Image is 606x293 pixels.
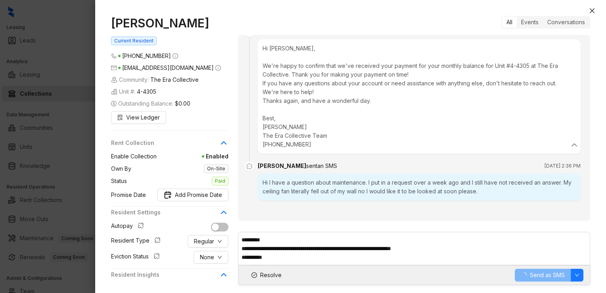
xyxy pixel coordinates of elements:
div: segmented control [501,16,590,29]
span: View Ledger [126,113,160,122]
span: down [575,273,579,278]
div: Conversations [543,17,589,28]
span: [DATE] 2:36 PM [545,162,581,170]
span: Add Promise Date [175,191,222,199]
span: Enable Collection [111,152,157,161]
button: Nonedown [194,251,228,264]
span: Unit #: [111,87,156,96]
span: Send as SMS [530,271,565,280]
div: Hi [PERSON_NAME], We're happy to confirm that we've received your payment for your monthly balanc... [263,44,576,149]
span: $0.00 [175,99,190,108]
span: down [217,255,222,260]
span: At Risk Score [111,285,146,291]
img: building-icon [111,89,117,95]
span: sent an SMS [306,162,337,169]
button: Close [587,6,597,15]
span: check-circle [251,272,257,278]
div: Hi I have a question about maintenance. I put in a request over a week ago and I still have not r... [258,173,581,200]
h1: [PERSON_NAME] [111,16,228,30]
button: Send as SMS [515,269,571,281]
div: [PERSON_NAME] [258,162,337,170]
span: Rent Collection [111,139,219,147]
span: info-circle [173,53,178,59]
span: 10 [222,285,228,291]
span: Resolve [260,271,282,280]
span: [EMAIL_ADDRESS][DOMAIN_NAME] [122,64,214,71]
span: Promise Date [111,191,146,199]
span: Paid [212,177,228,185]
span: Enabled [157,152,228,161]
span: down [217,239,222,244]
span: Community: [111,75,199,84]
div: Autopay [111,222,147,232]
div: Resident Type [111,236,164,247]
div: Events [517,17,543,28]
button: View Ledger [111,111,166,124]
span: dollar [111,101,117,106]
span: None [200,253,214,262]
span: The Era Collective [150,75,199,84]
button: Resolve [245,269,288,281]
button: Regulardown [188,235,228,248]
span: mail [111,65,117,71]
div: Resident Settings [111,208,228,222]
span: [PHONE_NUMBER] [122,52,171,59]
span: phone [111,53,117,59]
span: message [245,162,254,171]
div: All [502,17,517,28]
span: info-circle [215,65,221,71]
span: Own By [111,164,131,173]
span: Status [111,177,127,185]
div: Rent Collection [111,139,228,152]
span: Regular [194,237,214,246]
img: building-icon [111,77,117,83]
span: On-Site [204,164,228,173]
span: loading [521,272,527,278]
button: Promise DateAdd Promise Date [157,189,228,201]
span: 4-4305 [137,87,156,96]
span: Current Resident [111,37,157,45]
span: Resident Insights [111,270,219,279]
div: Eviction Status [111,252,163,262]
div: Resident Insights [111,270,228,284]
span: close [589,8,595,14]
span: Resident Settings [111,208,219,217]
span: Outstanding Balance: [111,99,190,108]
span: file-search [117,115,123,120]
img: Promise Date [164,191,172,199]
